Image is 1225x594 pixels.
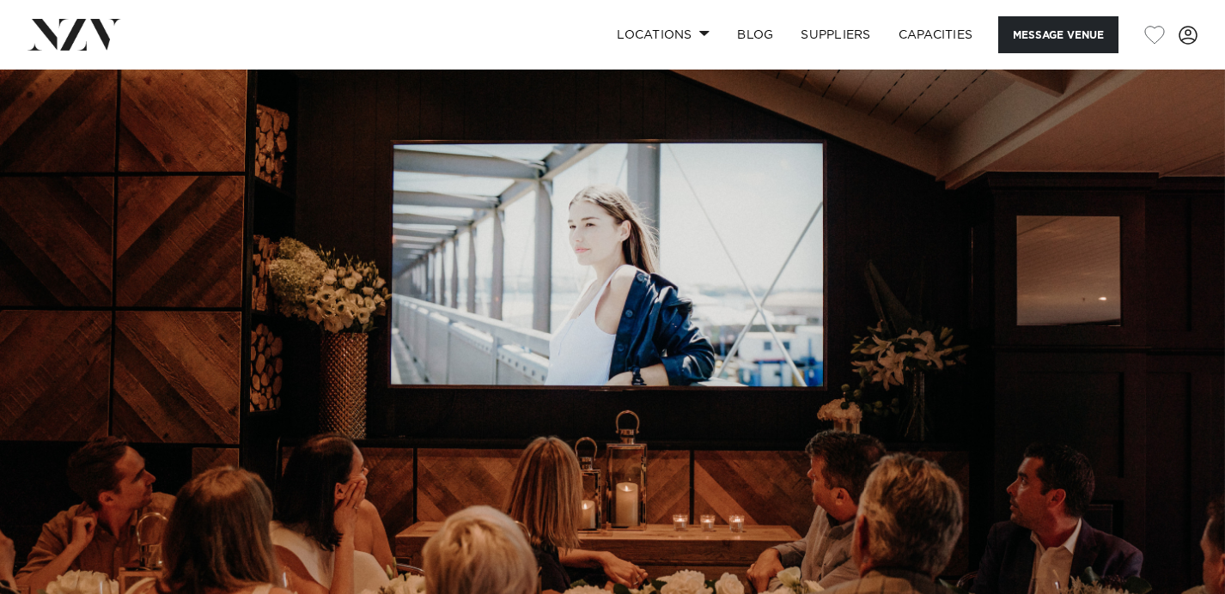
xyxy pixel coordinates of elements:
[723,16,787,53] a: BLOG
[27,19,121,50] img: nzv-logo.png
[885,16,987,53] a: Capacities
[603,16,723,53] a: Locations
[998,16,1118,53] button: Message Venue
[787,16,884,53] a: SUPPLIERS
